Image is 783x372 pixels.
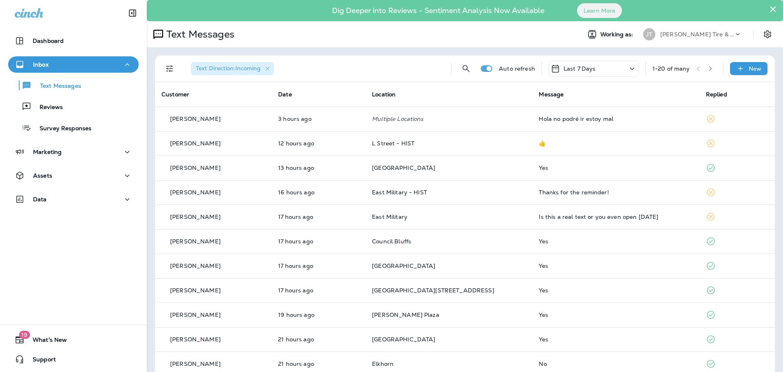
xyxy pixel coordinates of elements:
p: [PERSON_NAME] [170,214,221,220]
span: Location [372,91,396,98]
button: Text Messages [8,77,139,94]
div: JT [643,28,655,40]
button: Filters [161,60,178,77]
button: Data [8,191,139,207]
span: Text Direction : Incoming [196,65,261,72]
p: Oct 5, 2025 01:16 PM [278,287,359,294]
p: Oct 6, 2025 03:24 AM [278,116,359,122]
span: Support [24,356,56,366]
div: No [539,361,692,367]
span: [GEOGRAPHIC_DATA] [372,164,435,172]
span: [PERSON_NAME] Plaza [372,311,439,319]
p: [PERSON_NAME] [170,287,221,294]
p: Oct 5, 2025 09:49 AM [278,336,359,343]
div: Yes [539,238,692,245]
span: Elkhorn [372,360,394,368]
div: 1 - 20 of many [652,65,690,72]
p: [PERSON_NAME] [170,116,221,122]
span: [GEOGRAPHIC_DATA] [372,336,435,343]
p: Oct 5, 2025 09:29 AM [278,361,359,367]
span: Working as: [600,31,635,38]
button: Marketing [8,144,139,160]
p: [PERSON_NAME] [170,140,221,147]
span: What's New [24,336,67,346]
span: Date [278,91,292,98]
div: Yes [539,312,692,318]
button: Survey Responses [8,119,139,136]
p: Marketing [33,149,62,155]
p: [PERSON_NAME] Tire & Auto [660,31,734,38]
span: [GEOGRAPHIC_DATA][STREET_ADDRESS] [372,287,494,294]
span: East Military [372,213,407,221]
p: Last 7 Days [564,65,596,72]
p: Reviews [31,104,63,111]
p: Text Messages [163,28,234,40]
span: Customer [161,91,189,98]
button: Support [8,351,139,368]
p: Oct 5, 2025 06:17 PM [278,140,359,147]
p: Text Messages [32,82,81,90]
button: Learn More [577,3,622,18]
p: New [749,65,761,72]
p: Oct 5, 2025 01:50 PM [278,214,359,220]
p: Inbox [33,61,49,68]
span: L Street - HIST [372,140,414,147]
button: 19What's New [8,332,139,348]
div: Is this a real text or you even open on Sunday [539,214,692,220]
p: Dashboard [33,38,64,44]
p: Oct 5, 2025 11:10 AM [278,312,359,318]
p: [PERSON_NAME] [170,189,221,196]
button: Collapse Sidebar [121,5,144,21]
button: Close [769,2,777,16]
div: Yes [539,336,692,343]
button: Reviews [8,98,139,115]
p: [PERSON_NAME] [170,263,221,269]
span: Council Bluffs [372,238,411,245]
button: Assets [8,167,139,184]
p: [PERSON_NAME] [170,165,221,171]
p: [PERSON_NAME] [170,238,221,245]
button: Inbox [8,56,139,73]
p: Oct 5, 2025 01:48 PM [278,238,359,245]
div: Yes [539,165,692,171]
div: Yes [539,287,692,294]
span: Message [539,91,564,98]
p: Dig Deeper into Reviews - Sentiment Analysis Now Available [308,9,568,12]
button: Settings [760,27,775,42]
p: Oct 5, 2025 05:17 PM [278,165,359,171]
button: Search Messages [458,60,474,77]
div: Hola no podré ir estoy mal [539,116,692,122]
p: [PERSON_NAME] [170,361,221,367]
p: Data [33,196,47,203]
p: Multiple Locations [372,116,526,122]
button: Dashboard [8,33,139,49]
div: Yes [539,263,692,269]
span: [GEOGRAPHIC_DATA] [372,262,435,270]
span: Replied [706,91,727,98]
p: Oct 5, 2025 01:32 PM [278,263,359,269]
p: Survey Responses [31,125,91,133]
p: Assets [33,172,52,179]
span: East Military - HIST [372,189,427,196]
div: Text Direction:Incoming [191,62,274,75]
div: 👍 [539,140,692,147]
p: Oct 5, 2025 02:09 PM [278,189,359,196]
span: 19 [19,331,30,339]
p: Auto refresh [499,65,535,72]
p: [PERSON_NAME] [170,336,221,343]
p: [PERSON_NAME] [170,312,221,318]
div: Thanks for the reminder! [539,189,692,196]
